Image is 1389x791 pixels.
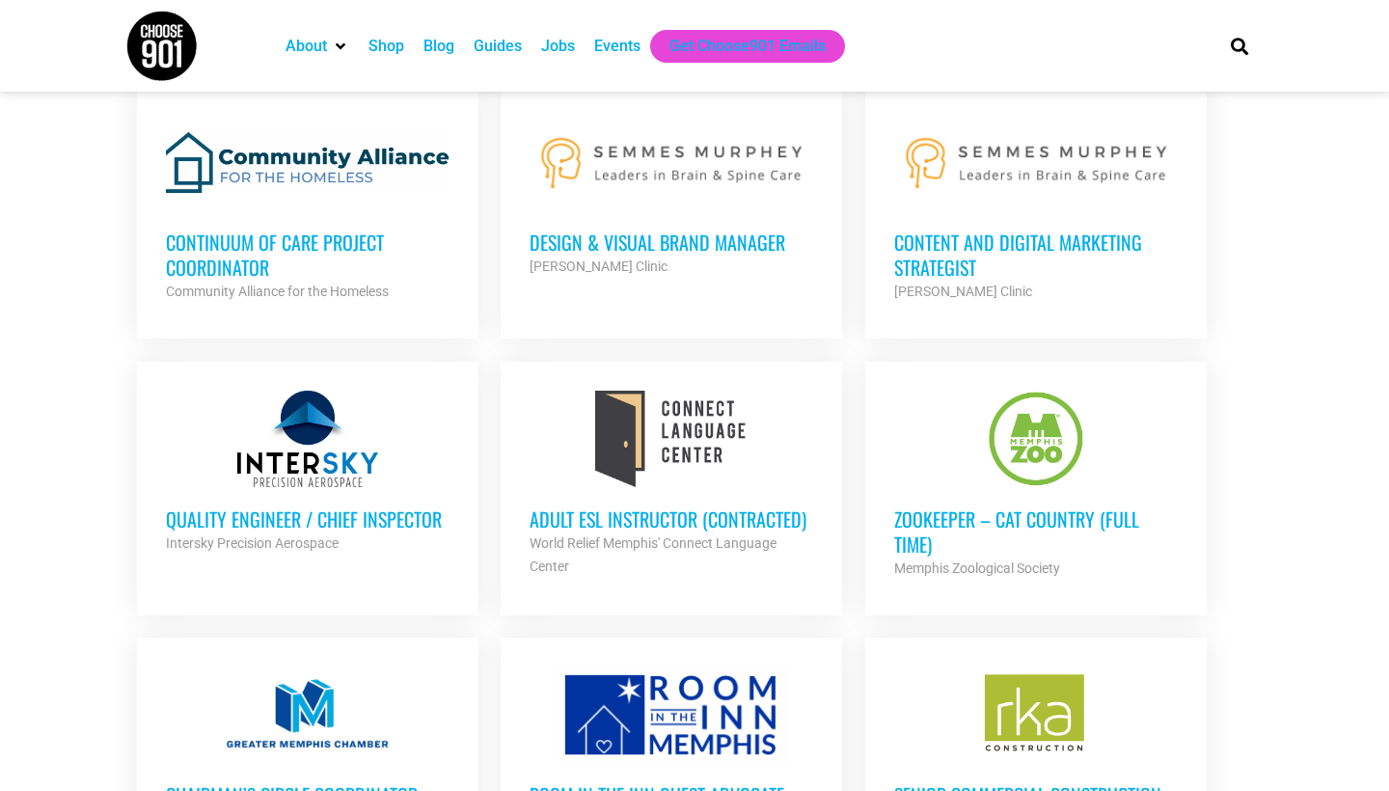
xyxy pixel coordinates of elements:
strong: [PERSON_NAME] Clinic [894,284,1032,299]
a: Zookeeper – Cat Country (Full Time) Memphis Zoological Society [865,362,1207,609]
strong: Community Alliance for the Homeless [166,284,389,299]
h3: Continuum of Care Project Coordinator [166,230,449,280]
strong: Intersky Precision Aerospace [166,535,339,551]
h3: Design & Visual Brand Manager [530,230,813,255]
h3: Adult ESL Instructor (Contracted) [530,506,813,532]
h3: Quality Engineer / Chief Inspector [166,506,449,532]
a: Adult ESL Instructor (Contracted) World Relief Memphis' Connect Language Center [501,362,842,607]
a: Content and Digital Marketing Strategist [PERSON_NAME] Clinic [865,85,1207,332]
a: Jobs [541,35,575,58]
a: Events [594,35,640,58]
h3: Zookeeper – Cat Country (Full Time) [894,506,1178,557]
div: About [276,30,359,63]
a: Quality Engineer / Chief Inspector Intersky Precision Aerospace [137,362,478,584]
a: Guides [474,35,522,58]
a: Blog [423,35,454,58]
a: Get Choose901 Emails [669,35,826,58]
div: Search [1224,30,1256,62]
strong: Memphis Zoological Society [894,560,1060,576]
a: Design & Visual Brand Manager [PERSON_NAME] Clinic [501,85,842,307]
strong: [PERSON_NAME] Clinic [530,259,667,274]
a: Shop [368,35,404,58]
h3: Content and Digital Marketing Strategist [894,230,1178,280]
nav: Main nav [276,30,1198,63]
strong: World Relief Memphis' Connect Language Center [530,535,776,574]
a: Continuum of Care Project Coordinator Community Alliance for the Homeless [137,85,478,332]
a: About [286,35,327,58]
